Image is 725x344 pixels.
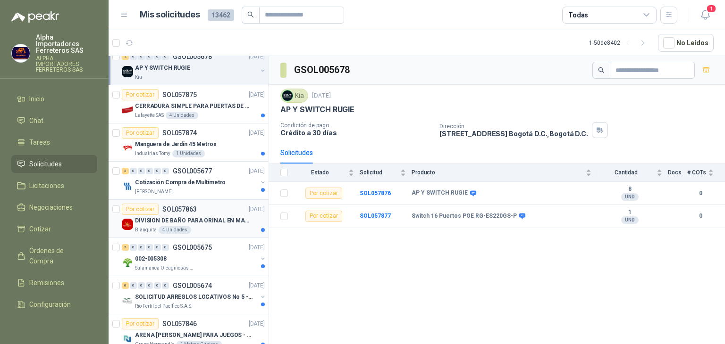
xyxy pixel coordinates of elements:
p: Crédito a 30 días [280,129,432,137]
p: [DATE] [312,91,331,100]
div: 0 [162,53,169,60]
div: 4 Unidades [166,112,198,119]
div: 0 [130,168,137,174]
a: 3 0 0 0 0 0 GSOL005677[DATE] Company LogoCotización Compra de Multímetro[PERSON_NAME] [122,165,267,196]
b: SOL057876 [360,190,391,197]
span: Chat [29,115,43,126]
span: Negociaciones [29,202,73,213]
p: [DATE] [249,319,265,328]
div: UND [621,216,639,224]
div: UND [621,193,639,201]
div: Todas [568,10,588,20]
img: Company Logo [12,44,30,62]
span: Remisiones [29,278,64,288]
div: 0 [162,168,169,174]
b: 0 [687,212,714,221]
p: Blanquita [135,226,157,234]
p: DIVISION DE BAÑO PARA ORINAL EN MADERA O PLASTICA [135,216,253,225]
a: 6 0 0 0 0 0 GSOL005674[DATE] Company LogoSOLICITUD ARREGLOS LOCATIVOS No 5 - PICHINDERio Fertil d... [122,280,267,310]
img: Company Logo [122,104,133,115]
p: [DATE] [249,205,265,214]
b: Switch 16 Puertos POE RG-ES220GS-P [412,213,517,220]
div: 1 - 50 de 8402 [589,35,650,50]
div: Por cotizar [305,211,342,222]
a: Solicitudes [11,155,97,173]
a: Por cotizarSOL057863[DATE] Company LogoDIVISION DE BAÑO PARA ORINAL EN MADERA O PLASTICABlanquita... [109,200,269,238]
a: Licitaciones [11,177,97,195]
img: Company Logo [122,66,133,77]
p: [DATE] [249,90,265,99]
p: GSOL005678 [173,53,212,60]
span: 1 [706,4,717,13]
img: Company Logo [122,180,133,192]
a: Manuales y ayuda [11,317,97,335]
span: Cantidad [597,169,655,176]
th: Producto [412,164,597,182]
p: Cotización Compra de Multímetro [135,178,226,187]
a: Chat [11,112,97,130]
span: Configuración [29,299,71,310]
img: Company Logo [122,219,133,230]
div: 0 [154,282,161,289]
div: Por cotizar [122,204,159,215]
div: Solicitudes [280,147,313,158]
p: Rio Fertil del Pacífico S.A.S. [135,303,193,310]
a: Por cotizarSOL057875[DATE] Company LogoCERRADURA SIMPLE PARA PUERTAS DE VIDRIOLafayette SAS4 Unid... [109,85,269,123]
img: Company Logo [282,90,293,101]
div: 0 [154,53,161,60]
img: Company Logo [122,257,133,268]
a: Órdenes de Compra [11,242,97,270]
span: Solicitudes [29,159,62,169]
p: SOL057846 [162,320,197,327]
b: 0 [687,189,714,198]
div: 6 [122,282,129,289]
a: Inicio [11,90,97,108]
a: Cotizar [11,220,97,238]
a: Configuración [11,295,97,313]
a: Tareas [11,133,97,151]
th: # COTs [687,164,725,182]
p: [DATE] [249,281,265,290]
img: Logo peakr [11,11,59,23]
a: 2 0 0 0 0 0 GSOL005678[DATE] Company LogoAP Y SWITCH RUGIEKia [122,51,267,81]
p: 002-005308 [135,254,167,263]
div: 1 Unidades [172,150,205,157]
p: GSOL005677 [173,168,212,174]
p: GSOL005675 [173,244,212,251]
div: 3 [122,168,129,174]
div: 0 [154,244,161,251]
span: # COTs [687,169,706,176]
span: Cotizar [29,224,51,234]
div: 0 [146,168,153,174]
b: 1 [597,209,662,216]
p: Alpha Importadores Ferreteros SAS [36,34,97,54]
span: Producto [412,169,584,176]
p: AP Y SWITCH RUGIE [135,64,190,73]
div: 0 [146,244,153,251]
div: 0 [130,53,137,60]
div: Por cotizar [122,89,159,100]
th: Estado [294,164,360,182]
p: Manguera de Jardín 45 Metros [135,140,217,149]
img: Company Logo [122,295,133,306]
p: SOLICITUD ARREGLOS LOCATIVOS No 5 - PICHINDE [135,293,253,302]
p: AP Y SWITCH RUGIE [280,105,354,115]
p: Dirección [439,123,588,130]
div: 7 [122,244,129,251]
b: SOL057877 [360,213,391,219]
span: Inicio [29,94,44,104]
p: [DATE] [249,167,265,176]
p: SOL057875 [162,91,197,98]
p: SOL057863 [162,206,197,213]
div: Por cotizar [122,127,159,139]
b: 8 [597,186,662,193]
p: Salamanca Oleaginosas SAS [135,264,194,272]
span: 13462 [208,9,234,21]
p: Industrias Tomy [135,150,170,157]
a: Negociaciones [11,198,97,216]
div: 0 [162,282,169,289]
div: 0 [130,282,137,289]
button: 1 [697,7,714,24]
div: 0 [138,168,145,174]
div: 4 Unidades [159,226,191,234]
